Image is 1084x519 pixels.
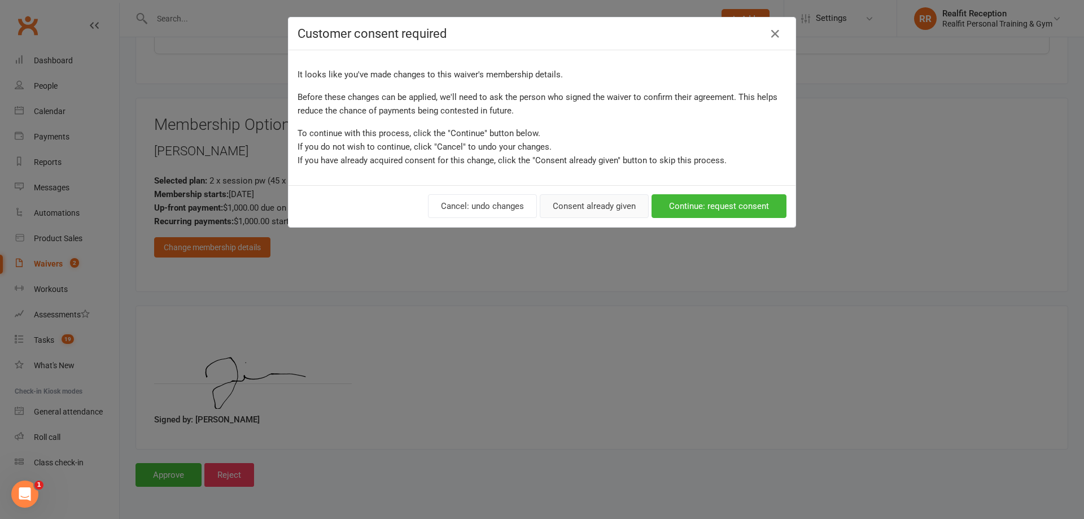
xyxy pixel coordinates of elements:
[766,25,784,43] button: Close
[298,127,786,167] p: To continue with this process, click the "Continue" button below. If you do not wish to continue,...
[540,194,649,218] button: Consent already given
[298,90,786,117] p: Before these changes can be applied, we'll need to ask the person who signed the waiver to confir...
[34,481,43,490] span: 1
[298,68,786,81] p: It looks like you've made changes to this waiver's membership details.
[11,481,38,508] iframe: Intercom live chat
[652,194,786,218] button: Continue: request consent
[298,155,727,165] span: If you have already acquired consent for this change, click the "Consent already given" button to...
[298,27,447,41] span: Customer consent required
[428,194,537,218] button: Cancel: undo changes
